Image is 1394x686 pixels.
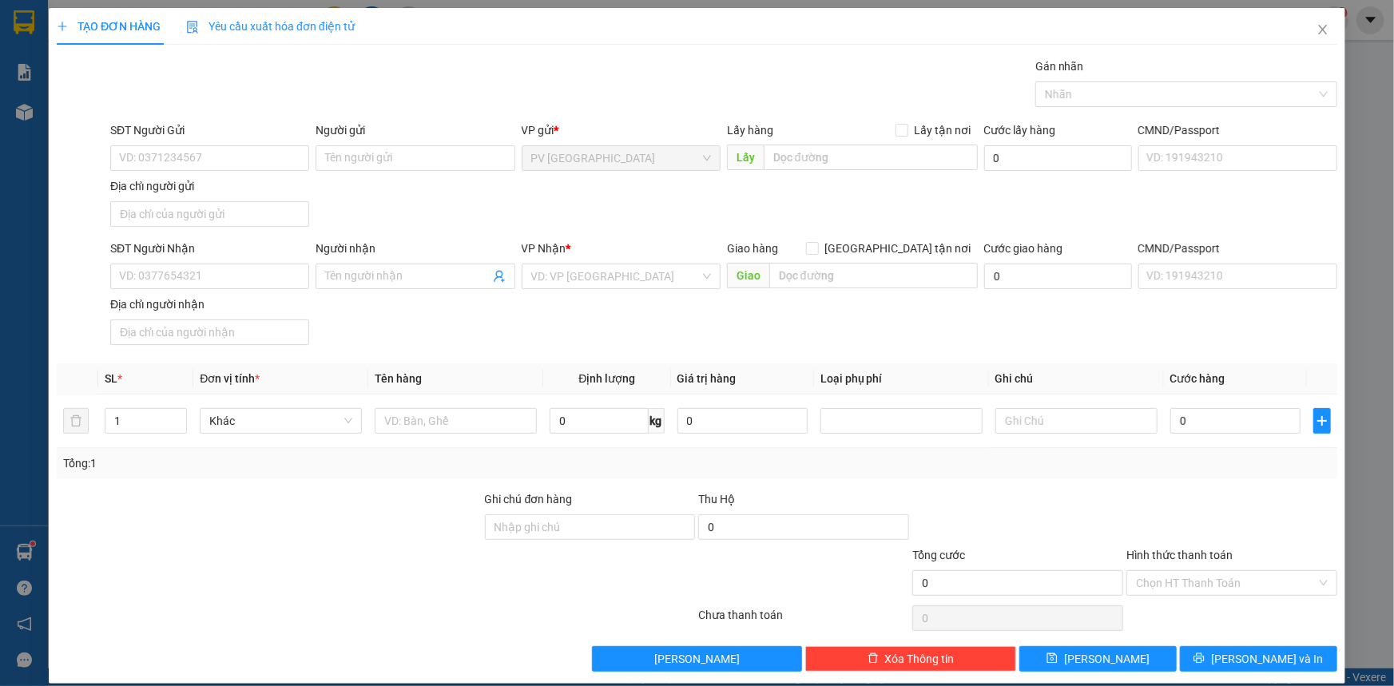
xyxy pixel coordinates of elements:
[764,145,978,170] input: Dọc đường
[186,20,355,33] span: Yêu cầu xuất hóa đơn điện tử
[485,514,696,540] input: Ghi chú đơn hàng
[868,652,879,665] span: delete
[375,408,537,434] input: VD: Bàn, Ghế
[677,408,808,434] input: 0
[1180,646,1337,672] button: printer[PERSON_NAME] và In
[727,124,773,137] span: Lấy hàng
[727,263,769,288] span: Giao
[316,240,514,257] div: Người nhận
[57,20,161,33] span: TẠO ĐƠN HÀNG
[1064,650,1150,668] span: [PERSON_NAME]
[110,319,309,345] input: Địa chỉ của người nhận
[1212,650,1324,668] span: [PERSON_NAME] và In
[522,242,566,255] span: VP Nhận
[989,363,1164,395] th: Ghi chú
[186,21,199,34] img: icon
[727,145,764,170] span: Lấy
[493,270,506,283] span: user-add
[654,650,740,668] span: [PERSON_NAME]
[1301,8,1345,53] button: Close
[110,201,309,227] input: Địa chỉ của người gửi
[110,240,309,257] div: SĐT Người Nhận
[908,121,978,139] span: Lấy tận nơi
[105,372,117,385] span: SL
[984,145,1132,171] input: Cước lấy hàng
[200,372,260,385] span: Đơn vị tính
[727,242,778,255] span: Giao hàng
[1170,372,1225,385] span: Cước hàng
[1046,652,1058,665] span: save
[1138,121,1337,139] div: CMND/Passport
[57,21,68,32] span: plus
[995,408,1158,434] input: Ghi Chú
[63,454,538,472] div: Tổng: 1
[316,121,514,139] div: Người gửi
[531,146,711,170] span: PV Phước Đông
[697,606,911,634] div: Chưa thanh toán
[769,263,978,288] input: Dọc đường
[1317,23,1329,36] span: close
[912,549,965,561] span: Tổng cước
[592,646,803,672] button: [PERSON_NAME]
[110,177,309,195] div: Địa chỉ người gửi
[1126,549,1233,561] label: Hình thức thanh toán
[649,408,665,434] span: kg
[578,372,635,385] span: Định lượng
[209,409,352,433] span: Khác
[819,240,978,257] span: [GEOGRAPHIC_DATA] tận nơi
[1138,240,1337,257] div: CMND/Passport
[885,650,955,668] span: Xóa Thông tin
[1035,60,1084,73] label: Gán nhãn
[375,372,422,385] span: Tên hàng
[63,408,89,434] button: delete
[814,363,989,395] th: Loại phụ phí
[485,493,573,506] label: Ghi chú đơn hàng
[110,121,309,139] div: SĐT Người Gửi
[1194,652,1205,665] span: printer
[984,124,1056,137] label: Cước lấy hàng
[677,372,737,385] span: Giá trị hàng
[698,493,735,506] span: Thu Hộ
[1314,414,1330,427] span: plus
[1019,646,1177,672] button: save[PERSON_NAME]
[984,242,1063,255] label: Cước giao hàng
[805,646,1016,672] button: deleteXóa Thông tin
[522,121,721,139] div: VP gửi
[1313,408,1331,434] button: plus
[110,295,309,313] div: Địa chỉ người nhận
[984,264,1132,289] input: Cước giao hàng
